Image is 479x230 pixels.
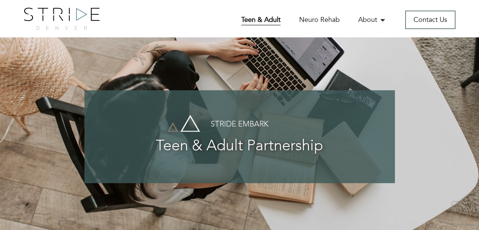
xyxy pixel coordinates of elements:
a: Contact Us [405,11,456,29]
h4: Stride Embark [100,120,380,129]
a: Neuro Rehab [299,15,340,25]
h3: Teen & Adult Partnership [100,138,380,155]
a: About [358,15,387,25]
a: Teen & Adult [241,15,281,26]
img: logo.png [24,8,100,30]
